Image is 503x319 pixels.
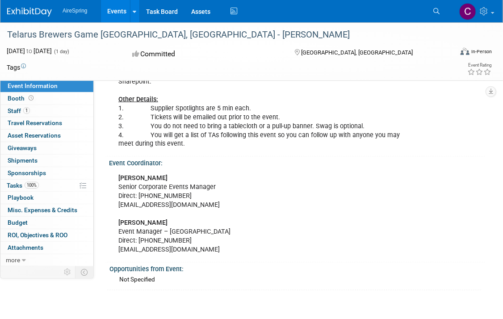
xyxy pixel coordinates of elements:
span: Giveaways [8,144,37,151]
span: (1 day) [53,49,69,55]
span: Budget [8,219,28,226]
img: Christine Silvestri [459,3,476,20]
a: Shipments [0,155,93,167]
span: Booth not reserved yet [27,95,35,101]
span: Travel Reservations [8,119,62,126]
u: Other Details: [118,96,158,103]
span: Sponsorships [8,169,46,176]
div: Opportunities from Event: [109,263,481,274]
span: Event Information [8,82,58,89]
a: Staff1 [0,105,93,117]
td: Toggle Event Tabs [75,266,94,278]
a: Attachments [0,242,93,254]
span: [GEOGRAPHIC_DATA], [GEOGRAPHIC_DATA] [301,49,413,56]
img: ExhibitDay [7,8,52,17]
img: Format-Inperson.png [461,48,469,55]
span: Misc. Expenses & Credits [8,206,77,214]
span: Attachments [8,244,43,251]
span: more [6,256,20,264]
div: In-Person [471,48,492,55]
span: 100% [25,182,39,189]
div: Event Coordinator: [109,157,485,168]
a: ROI, Objectives & ROO [0,229,93,241]
a: Budget [0,217,93,229]
span: AireSpring [63,8,88,14]
span: Booth [8,95,35,102]
a: more [0,254,93,266]
div: Event Format [417,46,492,60]
span: Staff [8,107,30,114]
div: Committed [130,46,280,62]
span: Asset Reservations [8,132,61,139]
span: [DATE] [DATE] [7,47,52,55]
span: 1 [23,107,30,114]
span: Playbook [8,194,34,201]
a: Tasks100% [0,180,93,192]
td: Personalize Event Tab Strip [60,266,75,278]
td: Tags [7,63,26,72]
div: Senior Corporate Events Manager Direct: [PHONE_NUMBER] [EMAIL_ADDRESS][DOMAIN_NAME] Event Manager... [112,170,408,260]
a: Asset Reservations [0,130,93,142]
span: to [25,47,34,55]
b: [PERSON_NAME] [118,175,168,182]
div: Not Specified [119,276,478,284]
a: Event Information [0,80,93,92]
a: Travel Reservations [0,117,93,129]
a: Misc. Expenses & Credits [0,204,93,216]
b: [PERSON_NAME] [118,219,168,227]
div: Additional Attendees: 2 attendees max - 2nd attendee needs to be approved by [PERSON_NAME] There ... [112,28,408,153]
a: Sponsorships [0,167,93,179]
a: Playbook [0,192,93,204]
span: Shipments [8,157,38,164]
span: ROI, Objectives & ROO [8,231,67,239]
span: Tasks [7,182,39,189]
a: Booth [0,92,93,105]
div: Telarus Brewers Game [GEOGRAPHIC_DATA], [GEOGRAPHIC_DATA] - [PERSON_NAME] [4,27,444,43]
div: Event Rating [467,63,491,67]
a: Giveaways [0,142,93,154]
